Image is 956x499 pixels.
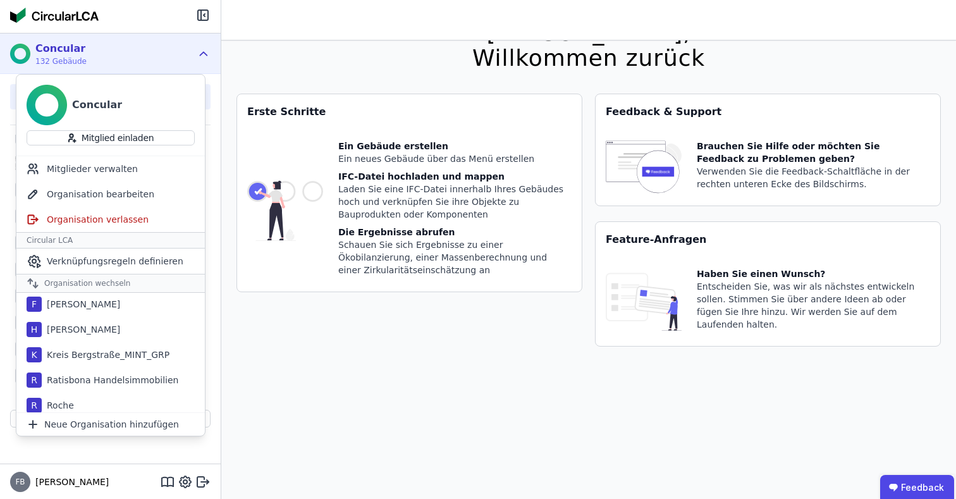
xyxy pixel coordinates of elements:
[10,410,211,428] button: Gebäude hinzufügen
[15,129,30,144] div: S
[27,373,42,388] div: R
[35,41,87,56] div: Concular
[44,418,179,431] span: Neue Organisation hinzufügen
[27,398,42,413] div: R
[47,255,183,268] span: Verknüpfungsregeln definieren
[16,207,205,232] div: Organisation verlassen
[606,140,682,195] img: feedback-icon-HCTs5lye.svg
[606,268,682,336] img: feature_request_tile-UiXE1qGU.svg
[472,46,705,71] div: Willkommen zurück
[27,322,42,337] div: H
[30,476,109,488] span: [PERSON_NAME]
[15,342,30,357] div: V
[15,209,30,224] div: T
[16,156,205,182] div: Mitglieder verwalten
[596,94,940,130] div: Feedback & Support
[15,478,25,486] span: FB
[42,298,120,311] div: [PERSON_NAME]
[697,165,930,190] div: Verwenden Sie die Feedback-Schaltfläche in der rechten unteren Ecke des Bildschirms.
[42,348,169,361] div: Kreis Bergstraße_MINT_GRP
[15,153,30,173] img: TEST Vio - Reuse Entwurf
[27,347,42,362] div: K
[10,8,99,23] img: Concular
[42,374,178,386] div: Ratisbona Handelsimmobilien
[27,297,42,312] div: F
[697,140,930,165] div: Brauchen Sie Hilfe oder möchten Sie Feedback zu Problemen geben?
[697,268,930,280] div: Haben Sie einen Wunsch?
[42,399,74,412] div: Roche
[338,238,572,276] div: Schauen Sie sich Ergebnisse zu einer Ökobilanzierung, einer Massenberechnung und einer Zirkularit...
[15,315,30,330] div: U
[338,226,572,238] div: Die Ergebnisse abrufen
[27,130,195,145] button: Mitglied einladen
[596,222,940,257] div: Feature-Anfragen
[237,94,582,130] div: Erste Schritte
[42,323,120,336] div: [PERSON_NAME]
[35,56,87,66] span: 132 Gebäude
[338,170,572,183] div: IFC-Datei hochladen und mappen
[338,152,572,165] div: Ein neues Gebäude über das Menü erstellen
[15,182,30,197] div: T
[15,368,30,383] div: W
[16,232,205,249] div: Circular LCA
[697,280,930,331] div: Entscheiden Sie, was wir als nächstes entwickeln sollen. Stimmen Sie über andere Ideen ab oder fü...
[15,288,30,304] div: U
[15,262,30,277] div: T
[338,140,572,152] div: Ein Gebäude erstellen
[10,44,30,64] img: Concular
[27,85,67,125] img: Concular
[338,183,572,221] div: Laden Sie eine IFC-Datei innerhalb Ihres Gebäudes hoch und verknüpfen Sie ihre Objekte zu Bauprod...
[247,140,323,281] img: getting_started_tile-DrF_GRSv.svg
[16,182,205,207] div: Organisation bearbeiten
[72,97,122,113] div: Concular
[16,274,205,293] div: Organisation wechseln
[15,235,30,250] div: T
